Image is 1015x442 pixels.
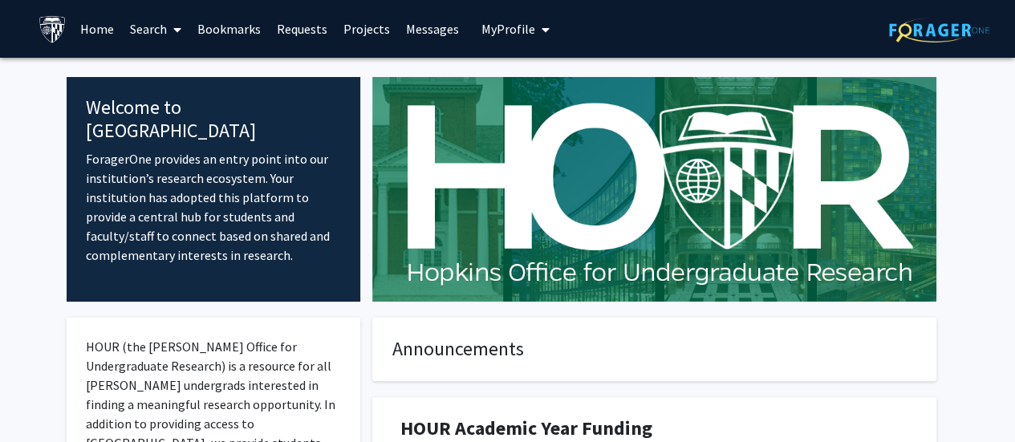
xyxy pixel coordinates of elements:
[481,21,535,37] span: My Profile
[372,77,936,302] img: Cover Image
[39,15,67,43] img: Johns Hopkins University Logo
[189,1,269,57] a: Bookmarks
[889,18,989,43] img: ForagerOne Logo
[335,1,398,57] a: Projects
[269,1,335,57] a: Requests
[398,1,467,57] a: Messages
[122,1,189,57] a: Search
[12,370,68,430] iframe: Chat
[72,1,122,57] a: Home
[400,417,908,440] h1: HOUR Academic Year Funding
[86,149,342,265] p: ForagerOne provides an entry point into our institution’s research ecosystem. Your institution ha...
[392,338,916,361] h4: Announcements
[86,96,342,143] h4: Welcome to [GEOGRAPHIC_DATA]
